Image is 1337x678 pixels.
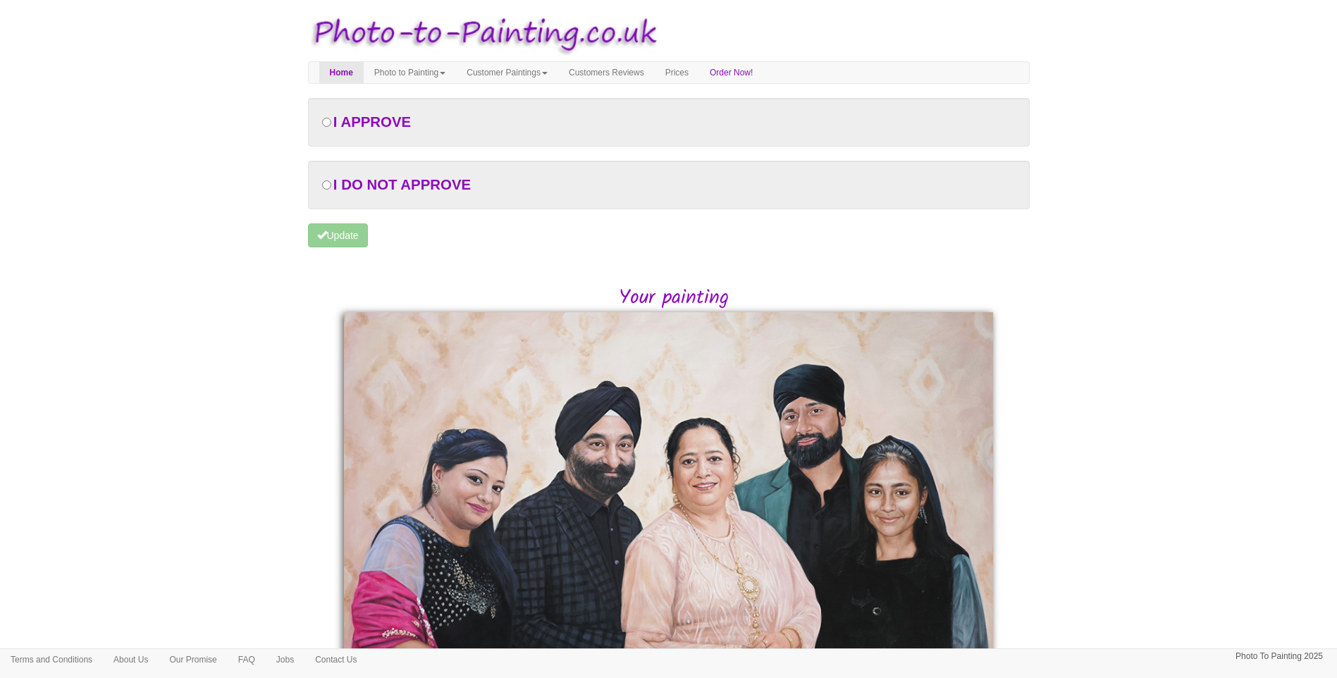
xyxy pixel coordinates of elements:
[699,62,763,83] a: Order Now!
[103,649,159,670] a: About Us
[319,288,1030,309] h2: Your painting
[301,7,662,61] img: Photo to Painting
[1236,649,1323,664] p: Photo To Painting 2025
[655,62,699,83] a: Prices
[333,177,471,192] span: I DO NOT APPROVE
[333,114,411,130] span: I APPROVE
[364,62,456,83] a: Photo to Painting
[456,62,558,83] a: Customer Paintings
[266,649,304,670] a: Jobs
[159,649,227,670] a: Our Promise
[228,649,266,670] a: FAQ
[558,62,655,83] a: Customers Reviews
[304,649,367,670] a: Contact Us
[319,62,364,83] a: Home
